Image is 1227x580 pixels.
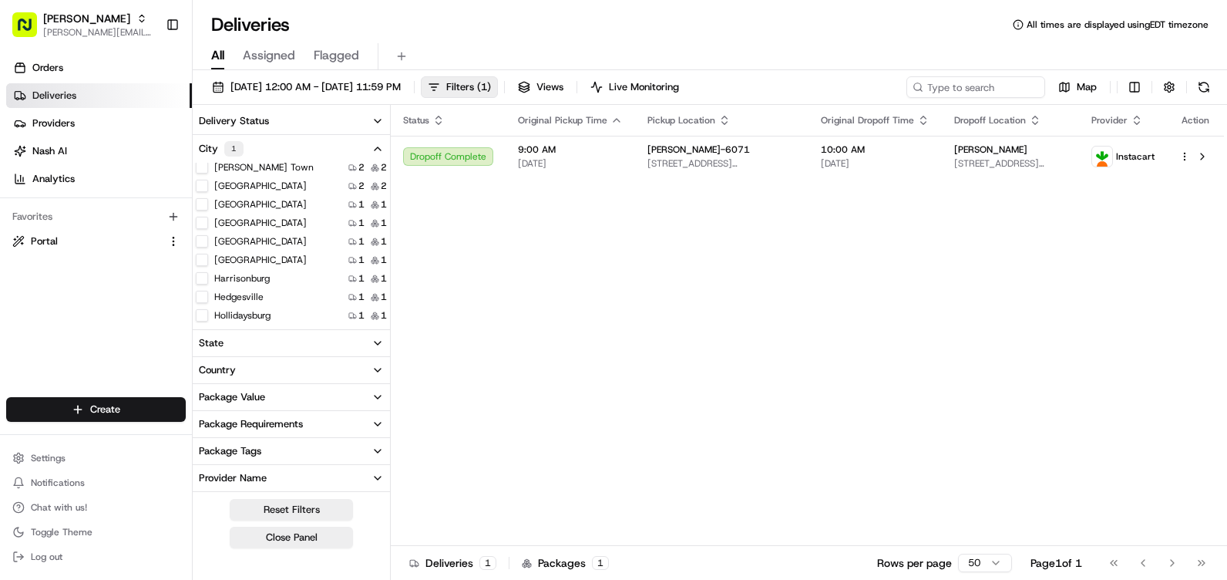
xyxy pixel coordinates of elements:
[12,234,161,248] a: Portal
[224,141,244,157] div: 1
[821,143,929,156] span: 10:00 AM
[1077,80,1097,94] span: Map
[32,89,76,103] span: Deliveries
[9,217,124,245] a: 📗Knowledge Base
[243,46,295,65] span: Assigned
[199,336,224,350] div: State
[6,56,192,80] a: Orders
[409,555,496,571] div: Deliveries
[109,261,187,273] a: Powered byPylon
[146,224,247,239] span: API Documentation
[6,521,186,543] button: Toggle Theme
[15,225,28,238] div: 📗
[381,272,387,285] span: 1
[358,272,365,285] span: 1
[1193,76,1215,98] button: Refresh
[1179,114,1212,126] div: Action
[199,390,265,404] div: Package Value
[381,254,387,266] span: 1
[954,114,1026,126] span: Dropoff Location
[31,452,66,464] span: Settings
[954,143,1027,156] span: [PERSON_NAME]
[230,499,353,521] button: Reset Filters
[381,235,387,248] span: 1
[214,180,307,192] label: [GEOGRAPHIC_DATA]
[214,309,271,322] label: Hollidaysburg
[511,76,570,98] button: Views
[199,363,236,377] div: Country
[32,172,75,186] span: Analytics
[518,157,623,170] span: [DATE]
[358,291,365,303] span: 1
[381,198,387,211] span: 1
[43,11,130,26] button: [PERSON_NAME]
[43,26,153,39] button: [PERSON_NAME][EMAIL_ADDRESS][PERSON_NAME][DOMAIN_NAME]
[821,114,914,126] span: Original Dropoff Time
[199,417,303,431] div: Package Requirements
[358,217,365,229] span: 1
[199,444,261,458] div: Package Tags
[381,309,387,322] span: 1
[6,472,186,494] button: Notifications
[31,477,85,489] span: Notifications
[31,501,87,514] span: Chat with us!
[193,135,390,163] button: City1
[199,114,269,128] div: Delivery Status
[877,555,952,571] p: Rows per page
[421,76,498,98] button: Filters(1)
[358,198,365,211] span: 1
[1030,555,1082,571] div: Page 1 of 1
[381,217,387,229] span: 1
[647,143,750,156] span: [PERSON_NAME]-6071
[6,447,186,469] button: Settings
[90,403,120,416] span: Create
[1027,19,1209,31] span: All times are displayed using EDT timezone
[230,527,353,548] button: Close Panel
[381,180,387,192] span: 2
[32,61,63,75] span: Orders
[15,147,43,175] img: 1736555255976-a54dd68f-1ca7-489b-9aae-adbdc363a1c4
[647,114,715,126] span: Pickup Location
[518,114,607,126] span: Original Pickup Time
[214,291,264,303] label: Hedgesville
[446,80,491,94] span: Filters
[381,161,387,174] span: 2
[6,397,186,422] button: Create
[6,546,186,568] button: Log out
[52,163,195,175] div: We're available if you need us!
[214,272,270,285] label: Harrisonburg
[214,217,307,229] label: [GEOGRAPHIC_DATA]
[6,139,192,164] a: Nash AI
[954,157,1067,170] span: [STREET_ADDRESS][PERSON_NAME]
[536,80,563,94] span: Views
[193,384,390,410] button: Package Value
[381,291,387,303] span: 1
[358,161,365,174] span: 2
[32,144,67,158] span: Nash AI
[40,99,254,116] input: Clear
[358,235,365,248] span: 1
[130,225,143,238] div: 💻
[193,357,390,383] button: Country
[609,80,679,94] span: Live Monitoring
[214,254,307,266] label: [GEOGRAPHIC_DATA]
[15,62,281,86] p: Welcome 👋
[153,261,187,273] span: Pylon
[193,465,390,491] button: Provider Name
[199,471,267,485] div: Provider Name
[6,204,186,229] div: Favorites
[214,198,307,211] label: [GEOGRAPHIC_DATA]
[31,526,92,538] span: Toggle Theme
[32,116,75,130] span: Providers
[522,555,609,571] div: Packages
[592,556,609,570] div: 1
[15,15,46,46] img: Nash
[314,46,359,65] span: Flagged
[6,111,192,136] a: Providers
[477,80,491,94] span: ( 1 )
[31,551,62,563] span: Log out
[358,309,365,322] span: 1
[1116,150,1155,163] span: Instacart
